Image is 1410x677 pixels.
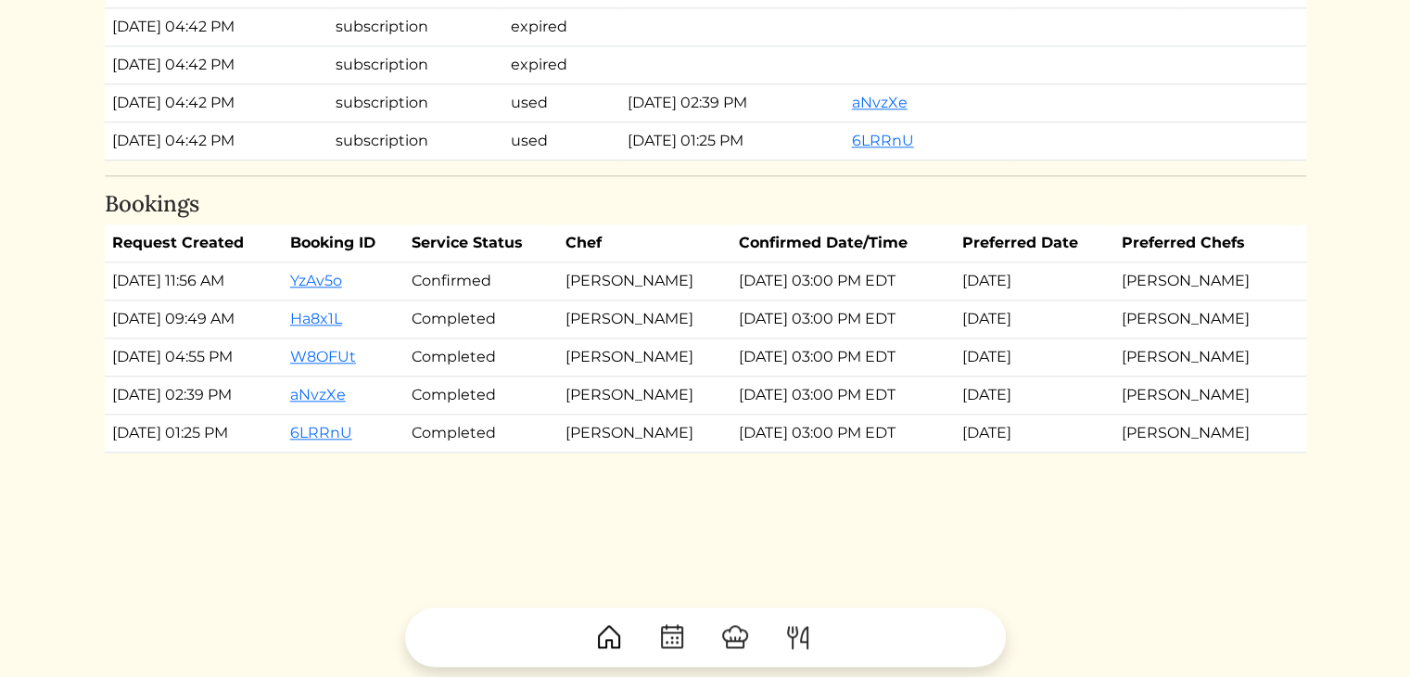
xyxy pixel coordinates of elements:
[620,121,845,160] td: [DATE] 01:25 PM
[404,300,557,338] td: Completed
[404,262,557,300] td: Confirmed
[558,300,731,338] td: [PERSON_NAME]
[1114,262,1288,300] td: [PERSON_NAME]
[731,415,955,453] td: [DATE] 03:00 PM EDT
[1114,300,1288,338] td: [PERSON_NAME]
[558,338,731,377] td: [PERSON_NAME]
[783,623,813,653] img: ForkKnife-55491504ffdb50bab0c1e09e7649658475375261d09fd45db06cec23bce548bf.svg
[503,7,620,45] td: expired
[290,348,356,365] a: W8OFUt
[105,377,283,415] td: [DATE] 02:39 PM
[105,7,329,45] td: [DATE] 04:42 PM
[105,300,283,338] td: [DATE] 09:49 AM
[955,415,1114,453] td: [DATE]
[731,300,955,338] td: [DATE] 03:00 PM EDT
[657,623,687,653] img: CalendarDots-5bcf9d9080389f2a281d69619e1c85352834be518fbc73d9501aef674afc0d57.svg
[404,377,557,415] td: Completed
[852,132,914,149] a: 6LRRnU
[105,262,283,300] td: [DATE] 11:56 AM
[558,262,731,300] td: [PERSON_NAME]
[328,45,503,83] td: subscription
[731,338,955,377] td: [DATE] 03:00 PM EDT
[503,83,620,121] td: used
[558,377,731,415] td: [PERSON_NAME]
[731,377,955,415] td: [DATE] 03:00 PM EDT
[720,623,750,653] img: ChefHat-a374fb509e4f37eb0702ca99f5f64f3b6956810f32a249b33092029f8484b388.svg
[1114,338,1288,377] td: [PERSON_NAME]
[731,262,955,300] td: [DATE] 03:00 PM EDT
[105,45,329,83] td: [DATE] 04:42 PM
[1114,224,1288,262] th: Preferred Chefs
[404,338,557,377] td: Completed
[955,377,1114,415] td: [DATE]
[105,338,283,377] td: [DATE] 04:55 PM
[1114,415,1288,453] td: [PERSON_NAME]
[955,224,1114,262] th: Preferred Date
[620,83,845,121] td: [DATE] 02:39 PM
[955,300,1114,338] td: [DATE]
[852,94,908,111] a: aNvzXe
[558,415,731,453] td: [PERSON_NAME]
[404,415,557,453] td: Completed
[328,7,503,45] td: subscription
[290,310,342,327] a: Ha8x1L
[105,191,1306,218] h4: Bookings
[328,121,503,160] td: subscription
[955,338,1114,377] td: [DATE]
[955,262,1114,300] td: [DATE]
[404,224,557,262] th: Service Status
[328,83,503,121] td: subscription
[105,415,283,453] td: [DATE] 01:25 PM
[290,424,352,441] a: 6LRRnU
[503,121,620,160] td: used
[290,386,346,403] a: aNvzXe
[558,224,731,262] th: Chef
[105,83,329,121] td: [DATE] 04:42 PM
[105,121,329,160] td: [DATE] 04:42 PM
[283,224,404,262] th: Booking ID
[503,45,620,83] td: expired
[1114,377,1288,415] td: [PERSON_NAME]
[290,272,342,289] a: YzAv5o
[594,623,624,653] img: House-9bf13187bcbb5817f509fe5e7408150f90897510c4275e13d0d5fca38e0b5951.svg
[105,224,283,262] th: Request Created
[731,224,955,262] th: Confirmed Date/Time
